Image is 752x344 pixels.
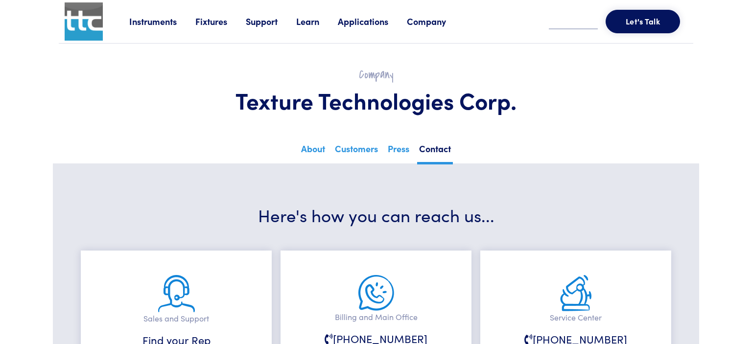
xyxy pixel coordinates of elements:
a: Instruments [129,15,195,27]
img: sales-and-support.png [158,275,195,312]
a: Company [407,15,465,27]
a: Customers [333,140,380,162]
img: service.png [560,275,591,311]
a: Learn [296,15,338,27]
button: Let's Talk [606,10,680,33]
a: Contact [417,140,453,164]
img: main-office.png [358,275,394,311]
img: ttc_logo_1x1_v1.0.png [65,2,103,41]
a: About [299,140,327,162]
a: Press [386,140,411,162]
a: Fixtures [195,15,246,27]
p: Service Center [505,311,647,324]
p: Billing and Main Office [305,311,447,323]
p: Sales and Support [105,312,247,325]
h3: Here's how you can reach us... [82,203,670,227]
a: Applications [338,15,407,27]
h1: Texture Technologies Corp. [82,86,670,115]
h2: Company [82,67,670,82]
a: Support [246,15,296,27]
